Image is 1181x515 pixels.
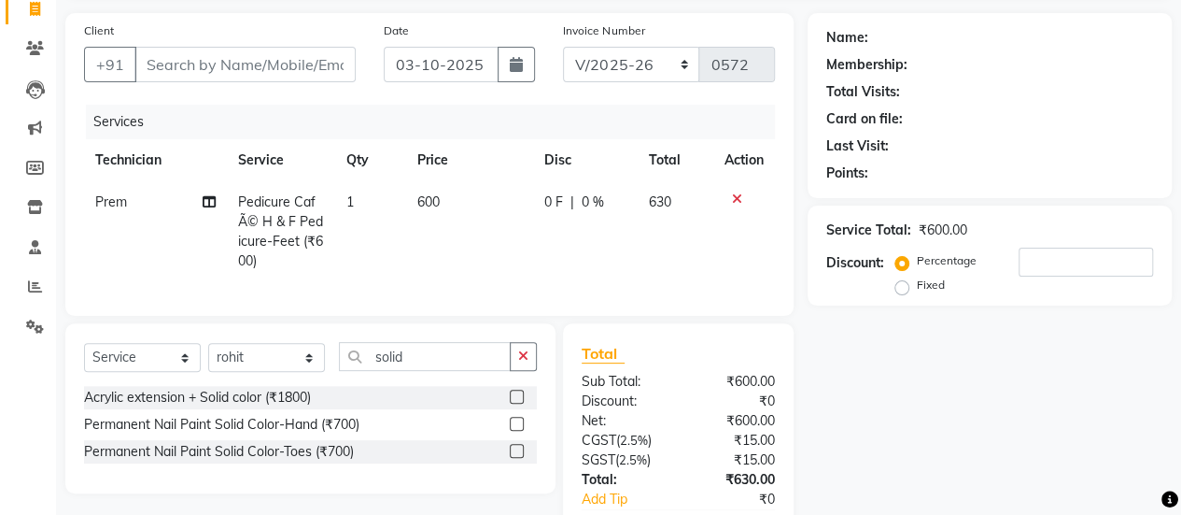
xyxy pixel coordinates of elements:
div: Service Total: [826,221,911,240]
span: 2.5% [620,433,648,448]
th: Price [406,139,533,181]
div: Total Visits: [826,82,900,102]
div: Last Visit: [826,136,889,156]
div: ₹600.00 [678,411,789,431]
div: ₹0 [696,490,789,509]
button: +91 [84,47,136,82]
div: Discount: [826,253,884,273]
span: CGST [582,432,616,449]
div: Net: [568,411,679,431]
th: Total [638,139,713,181]
div: Points: [826,164,868,183]
div: Services [86,105,789,139]
span: 0 F [544,193,563,212]
span: 2.5% [619,452,647,467]
label: Client [84,22,114,39]
div: ₹15.00 [678,451,789,470]
a: Add Tip [568,490,696,509]
th: Qty [335,139,407,181]
label: Invoice Number [563,22,644,39]
label: Date [384,22,409,39]
span: 1 [346,193,354,210]
div: Permanent Nail Paint Solid Color-Toes (₹700) [84,442,354,462]
th: Action [713,139,775,181]
div: Sub Total: [568,372,679,392]
th: Service [227,139,335,181]
div: ₹15.00 [678,431,789,451]
div: Membership: [826,55,907,75]
div: Card on file: [826,109,903,129]
span: 630 [649,193,671,210]
span: Prem [95,193,127,210]
div: ₹630.00 [678,470,789,490]
th: Disc [533,139,638,181]
th: Technician [84,139,227,181]
div: ₹600.00 [919,221,967,240]
span: Pedicure CafÃ© H & F Pedicure-Feet (₹600) [238,193,323,269]
div: ₹0 [678,392,789,411]
div: ( ) [568,451,679,470]
div: Acrylic extension + Solid color (₹1800) [84,388,311,408]
span: 600 [417,193,440,210]
span: 0 % [582,193,604,212]
div: Name: [826,28,868,48]
div: Discount: [568,392,679,411]
label: Fixed [917,277,945,293]
label: Percentage [917,252,977,269]
div: Permanent Nail Paint Solid Color-Hand (₹700) [84,415,359,435]
span: SGST [582,451,615,468]
div: Total: [568,470,679,490]
span: | [570,193,574,212]
span: Total [582,344,625,364]
input: Search by Name/Mobile/Email/Code [134,47,356,82]
div: ₹600.00 [678,372,789,392]
div: ( ) [568,431,679,451]
input: Search or Scan [339,342,511,371]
